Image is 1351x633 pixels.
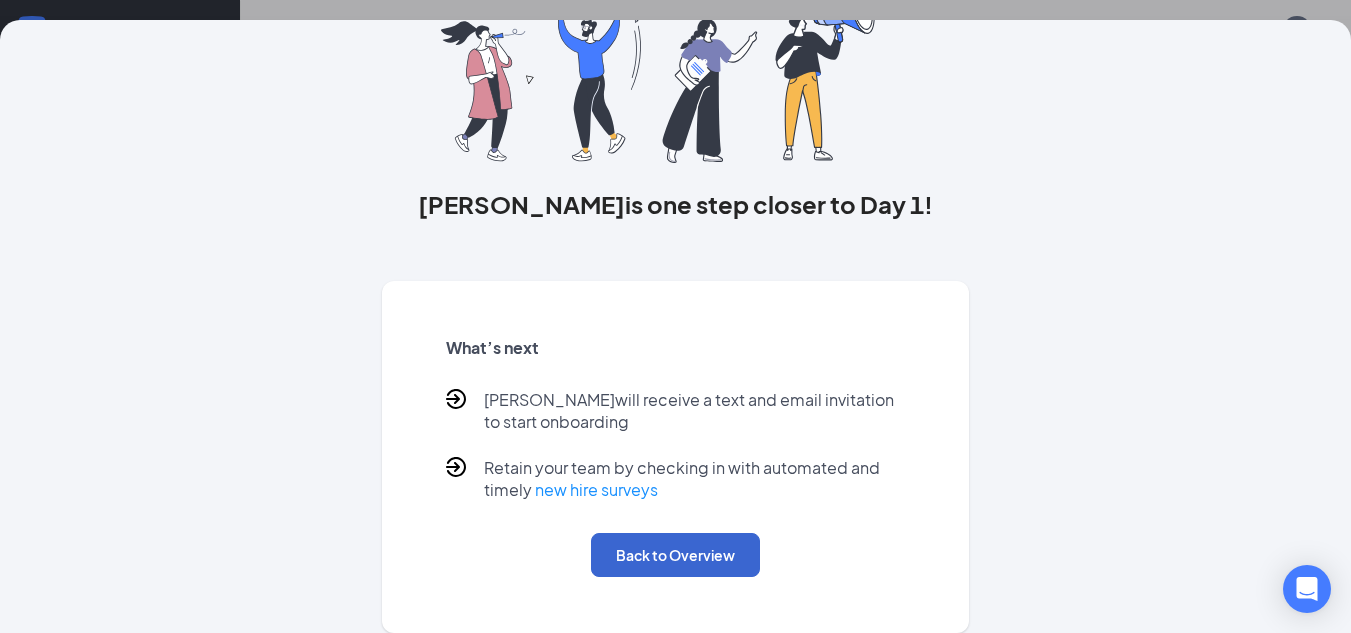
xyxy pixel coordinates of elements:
a: new hire surveys [535,479,658,500]
div: Open Intercom Messenger [1283,565,1331,613]
button: Back to Overview [591,533,760,577]
h5: What’s next [446,337,905,359]
h3: [PERSON_NAME] is one step closer to Day 1! [382,187,969,221]
p: Retain your team by checking in with automated and timely [484,457,905,501]
p: [PERSON_NAME] will receive a text and email invitation to start onboarding [484,389,905,433]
